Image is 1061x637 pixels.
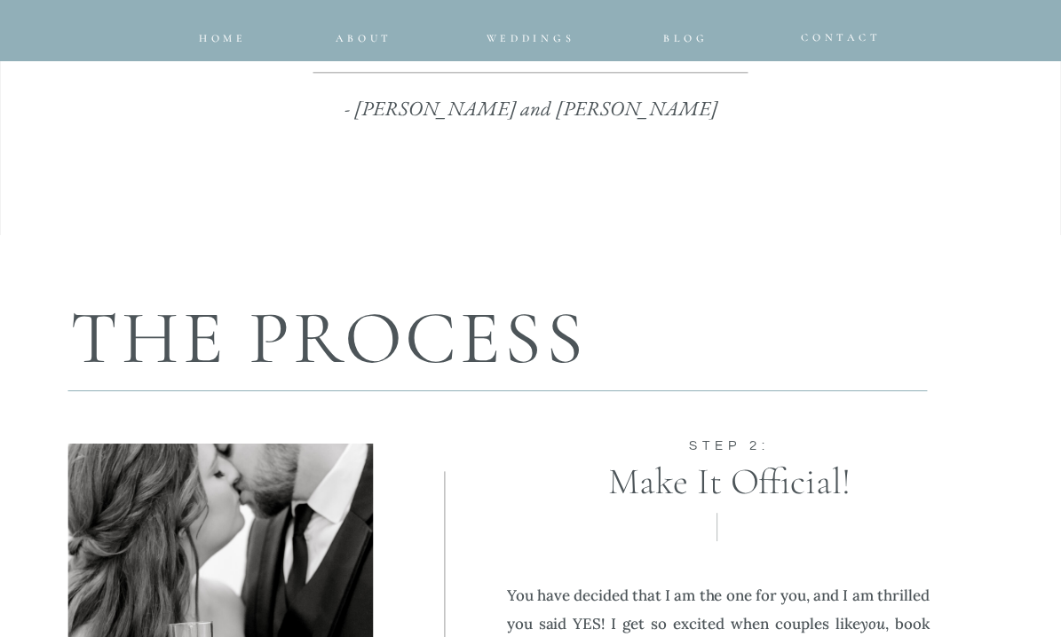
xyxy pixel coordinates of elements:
a: CONTACT [801,28,865,39]
p: The Process [46,294,611,372]
span: Blog [663,32,708,44]
h3: Make It Official! [597,463,862,497]
p: - [PERSON_NAME] and [PERSON_NAME] [331,93,730,126]
span: CONTACT [801,31,881,43]
span: Step 2: [689,439,770,452]
a: Weddings [472,28,589,40]
a: about [336,28,386,39]
a: Blog [650,28,722,39]
span: home [199,32,247,44]
i: you [860,615,885,634]
span: Weddings [487,32,575,44]
a: home [197,28,249,39]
